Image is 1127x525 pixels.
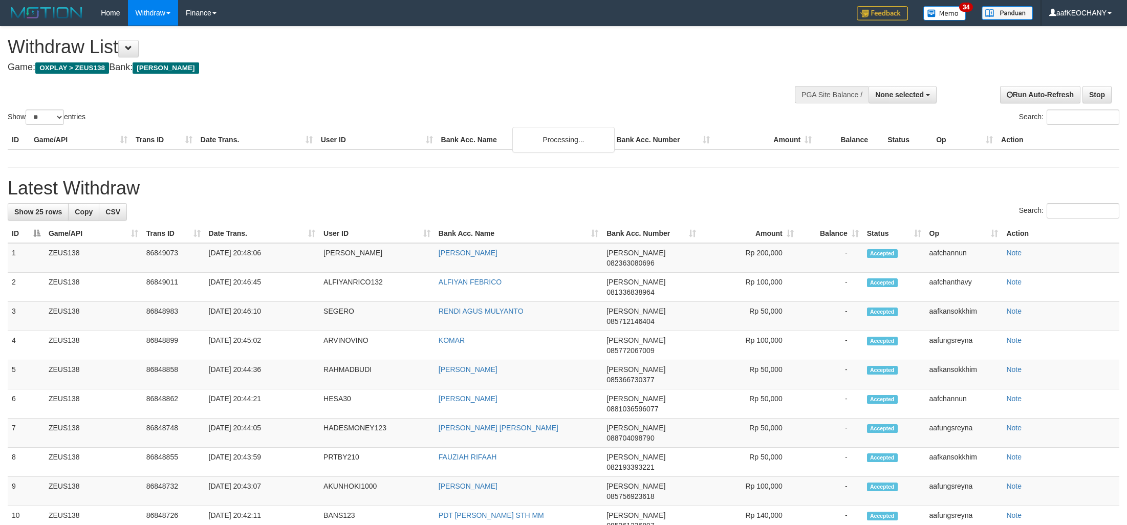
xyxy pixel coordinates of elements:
img: panduan.png [982,6,1033,20]
div: PGA Site Balance / [795,86,869,103]
a: PDT [PERSON_NAME] STH MM [439,511,544,519]
td: [DATE] 20:43:07 [205,477,320,506]
th: Trans ID [132,130,197,149]
a: Note [1006,336,1022,344]
label: Show entries [8,110,85,125]
td: aafchanthavy [925,273,1003,302]
img: Feedback.jpg [857,6,908,20]
span: [PERSON_NAME] [606,511,665,519]
th: ID [8,130,30,149]
a: Note [1006,249,1022,257]
td: 2 [8,273,45,302]
th: Amount [714,130,816,149]
span: Accepted [867,308,898,316]
span: Copy 081336838964 to clipboard [606,288,654,296]
span: Accepted [867,278,898,287]
th: Bank Acc. Number [612,130,714,149]
a: ALFIYAN FEBRICO [439,278,502,286]
td: - [798,360,863,389]
td: [DATE] 20:45:02 [205,331,320,360]
td: Rp 50,000 [700,389,798,419]
td: 86848748 [142,419,205,448]
td: [DATE] 20:44:21 [205,389,320,419]
td: RAHMADBUDI [319,360,435,389]
td: PRTBY210 [319,448,435,477]
td: [DATE] 20:43:59 [205,448,320,477]
td: AKUNHOKI1000 [319,477,435,506]
td: 86848899 [142,331,205,360]
th: Date Trans. [197,130,317,149]
th: Action [1002,224,1119,243]
span: [PERSON_NAME] [606,453,665,461]
span: Accepted [867,483,898,491]
span: Accepted [867,453,898,462]
th: Balance: activate to sort column ascending [798,224,863,243]
span: [PERSON_NAME] [606,278,665,286]
a: [PERSON_NAME] [439,365,497,374]
span: [PERSON_NAME] [133,62,199,74]
td: Rp 50,000 [700,360,798,389]
td: ZEUS138 [45,448,142,477]
th: Amount: activate to sort column ascending [700,224,798,243]
span: [PERSON_NAME] [606,482,665,490]
img: MOTION_logo.png [8,5,85,20]
span: [PERSON_NAME] [606,424,665,432]
span: Copy 082363080696 to clipboard [606,259,654,267]
span: Copy 085366730377 to clipboard [606,376,654,384]
a: Note [1006,365,1022,374]
th: Status [883,130,932,149]
a: Copy [68,203,99,221]
td: ARVINOVINO [319,331,435,360]
td: 6 [8,389,45,419]
td: ALFIYANRICO132 [319,273,435,302]
td: aafungsreyna [925,331,1003,360]
a: RENDI AGUS MULYANTO [439,307,524,315]
td: Rp 50,000 [700,302,798,331]
span: None selected [875,91,924,99]
td: - [798,331,863,360]
a: FAUZIAH RIFAAH [439,453,497,461]
td: ZEUS138 [45,389,142,419]
a: Show 25 rows [8,203,69,221]
span: [PERSON_NAME] [606,307,665,315]
span: Copy 088704098790 to clipboard [606,434,654,442]
td: aafkansokkhim [925,360,1003,389]
th: User ID [317,130,437,149]
th: Game/API: activate to sort column ascending [45,224,142,243]
span: [PERSON_NAME] [606,365,665,374]
button: None selected [869,86,937,103]
a: Note [1006,482,1022,490]
td: Rp 100,000 [700,477,798,506]
td: ZEUS138 [45,331,142,360]
span: Accepted [867,512,898,520]
a: Run Auto-Refresh [1000,86,1080,103]
td: - [798,477,863,506]
a: [PERSON_NAME] [439,395,497,403]
td: [DATE] 20:44:36 [205,360,320,389]
td: 86848983 [142,302,205,331]
td: Rp 200,000 [700,243,798,273]
td: Rp 50,000 [700,419,798,448]
label: Search: [1019,203,1119,218]
td: 86848858 [142,360,205,389]
td: 8 [8,448,45,477]
span: Accepted [867,249,898,258]
td: 4 [8,331,45,360]
td: 5 [8,360,45,389]
th: Status: activate to sort column ascending [863,224,925,243]
td: 7 [8,419,45,448]
td: 86849011 [142,273,205,302]
td: aafchannun [925,389,1003,419]
span: [PERSON_NAME] [606,395,665,403]
th: User ID: activate to sort column ascending [319,224,435,243]
a: [PERSON_NAME] [439,482,497,490]
td: 3 [8,302,45,331]
span: Accepted [867,424,898,433]
th: ID: activate to sort column descending [8,224,45,243]
td: aafungsreyna [925,419,1003,448]
span: [PERSON_NAME] [606,249,665,257]
span: Copy 0881036596077 to clipboard [606,405,658,413]
span: Show 25 rows [14,208,62,216]
td: [PERSON_NAME] [319,243,435,273]
span: CSV [105,208,120,216]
